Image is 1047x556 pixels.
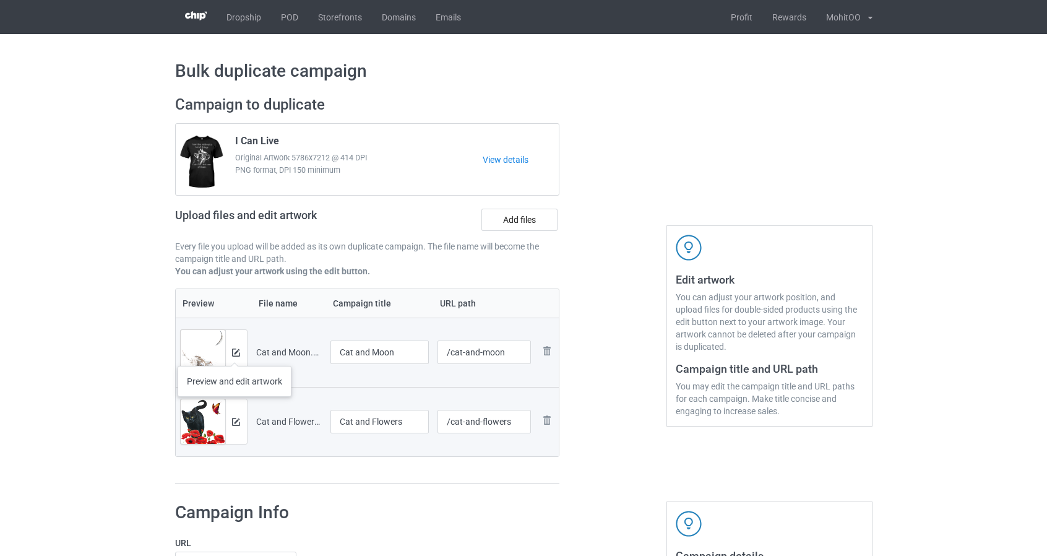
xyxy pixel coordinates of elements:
[676,511,702,537] img: svg+xml;base64,PD94bWwgdmVyc2lvbj0iMS4wIiBlbmNvZGluZz0iVVRGLTgiPz4KPHN2ZyB3aWR0aD0iNDJweCIgaGVpZ2...
[232,349,240,357] img: svg+xml;base64,PD94bWwgdmVyc2lvbj0iMS4wIiBlbmNvZGluZz0iVVRGLTgiPz4KPHN2ZyB3aWR0aD0iMTRweCIgaGVpZ2...
[175,537,543,549] label: URL
[175,95,560,115] h2: Campaign to duplicate
[540,344,554,358] img: svg+xml;base64,PD94bWwgdmVyc2lvbj0iMS4wIiBlbmNvZGluZz0iVVRGLTgiPz4KPHN2ZyB3aWR0aD0iMjhweCIgaGVpZ2...
[326,289,434,318] th: Campaign title
[181,399,225,453] img: original.png
[433,289,535,318] th: URL path
[175,209,406,232] h2: Upload files and edit artwork
[676,291,863,353] div: You can adjust your artwork position, and upload files for double-sided products using the edit b...
[175,502,543,524] h1: Campaign Info
[235,152,483,164] span: Original Artwork 5786x7212 @ 414 DPI
[676,272,863,287] h3: Edit artwork
[252,289,326,318] th: File name
[676,235,702,261] img: svg+xml;base64,PD94bWwgdmVyc2lvbj0iMS4wIiBlbmNvZGluZz0iVVRGLTgiPz4KPHN2ZyB3aWR0aD0iNDJweCIgaGVpZ2...
[256,346,322,358] div: Cat and Moon.png
[176,289,252,318] th: Preview
[483,154,559,166] a: View details
[175,240,560,265] p: Every file you upload will be added as its own duplicate campaign. The file name will become the ...
[175,266,370,276] b: You can adjust your artwork using the edit button.
[256,415,322,428] div: Cat and Flowers.png
[676,380,863,417] div: You may edit the campaign title and URL paths for each campaign. Make title concise and engaging ...
[178,366,291,397] div: Preview and edit artwork
[540,413,554,428] img: svg+xml;base64,PD94bWwgdmVyc2lvbj0iMS4wIiBlbmNvZGluZz0iVVRGLTgiPz4KPHN2ZyB3aWR0aD0iMjhweCIgaGVpZ2...
[816,2,861,33] div: MohitOO
[232,418,240,426] img: svg+xml;base64,PD94bWwgdmVyc2lvbj0iMS4wIiBlbmNvZGluZz0iVVRGLTgiPz4KPHN2ZyB3aWR0aD0iMTRweCIgaGVpZ2...
[676,362,863,376] h3: Campaign title and URL path
[181,330,225,387] img: original.png
[235,135,279,152] span: I Can Live
[175,60,872,82] h1: Bulk duplicate campaign
[185,11,207,20] img: 3d383065fc803cdd16c62507c020ddf8.png
[481,209,558,231] label: Add files
[235,164,483,176] span: PNG format, DPI 150 minimum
